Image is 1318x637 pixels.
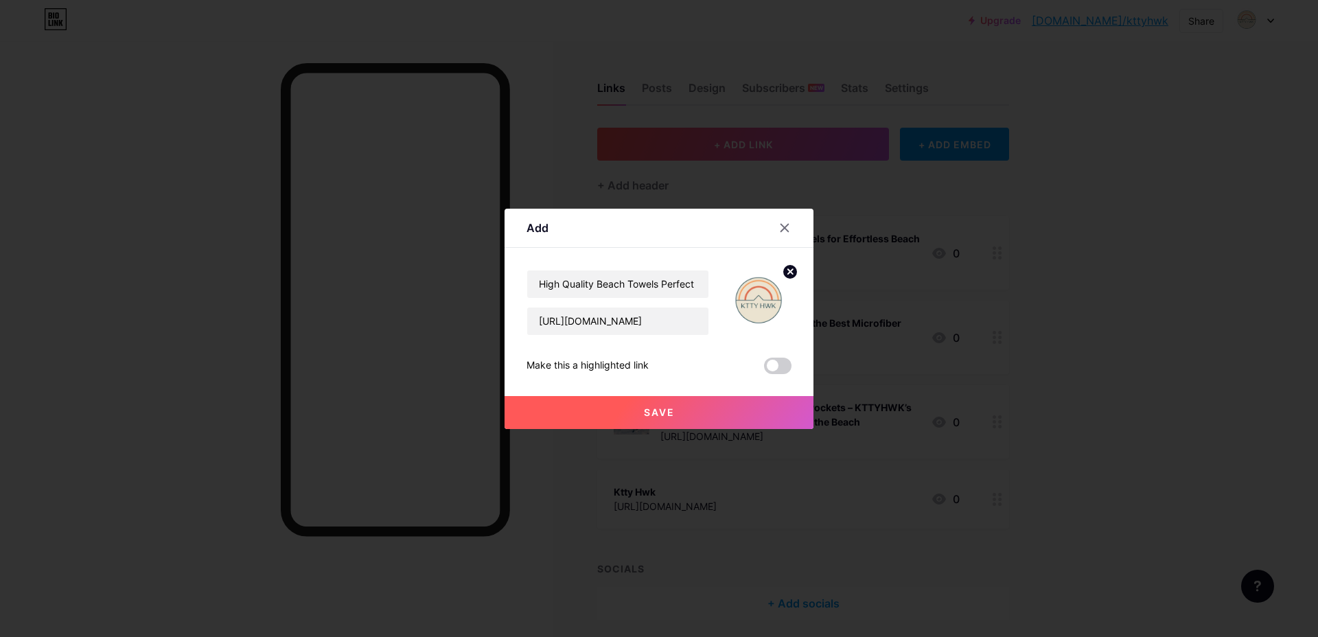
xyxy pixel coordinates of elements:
div: Make this a highlighted link [527,358,649,374]
button: Save [505,396,813,429]
span: Save [644,406,675,418]
input: URL [527,308,708,335]
input: Title [527,270,708,298]
div: Add [527,220,548,236]
img: link_thumbnail [726,270,791,336]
